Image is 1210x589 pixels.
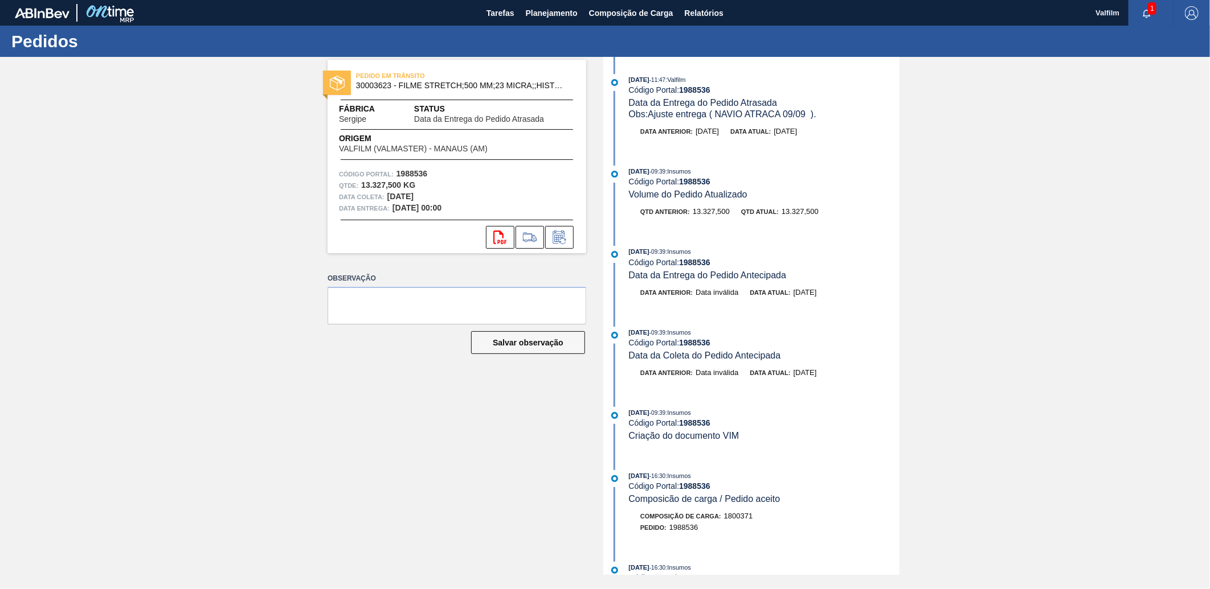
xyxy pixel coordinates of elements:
[629,329,649,336] span: [DATE]
[330,76,345,90] img: status
[361,180,415,190] strong: 13.327,500 KG
[629,494,780,504] span: Composicão de carga / Pedido aceito
[629,190,747,199] span: Volume do Pedido Atualizado
[629,98,778,108] span: Data da Entrega do Pedido Atrasada
[679,573,710,582] strong: 1988536
[486,226,514,249] div: Abrir arquivo PDF
[629,85,900,94] div: Código Portal:
[629,270,787,280] span: Data da Entrega do Pedido Antecipada
[679,338,710,347] strong: 1988536
[356,81,563,90] span: 30003623 - FILME STRETCH;500 MM;23 MICRA;;HISTRETCH
[750,289,790,296] span: Data atual:
[1129,5,1165,21] button: Notificações
[611,251,618,258] img: atual
[649,77,665,83] span: - 11:47
[640,524,667,531] span: Pedido :
[629,481,900,491] div: Código Portal:
[665,329,691,336] span: : Insumos
[629,258,900,267] div: Código Portal:
[629,76,649,83] span: [DATE]
[782,207,819,216] span: 13.327,500
[665,409,691,416] span: : Insumos
[649,168,665,175] span: - 09:39
[387,192,414,201] strong: [DATE]
[11,35,214,48] h1: Pedidos
[696,288,738,296] span: Data inválida
[611,412,618,419] img: atual
[611,171,618,178] img: atual
[640,128,693,135] span: Data anterior:
[629,351,781,360] span: Data da Coleta do Pedido Antecipada
[339,115,366,123] span: Sergipe
[669,523,698,532] span: 1988536
[487,6,514,20] span: Tarefas
[526,6,578,20] span: Planejamento
[328,270,586,287] label: Observação
[611,79,618,86] img: atual
[545,226,574,249] div: Informar alteração no pedido
[1185,6,1199,20] img: Logout
[665,76,685,83] span: : Valfilm
[414,103,575,115] span: Status
[339,145,488,153] span: VALFILM (VALMASTER) - MANAUS (AM)
[640,513,721,520] span: Composição de Carga :
[649,473,665,479] span: - 16:30
[730,128,771,135] span: Data atual:
[339,168,394,180] span: Código Portal:
[339,180,358,191] span: Qtde :
[611,475,618,482] img: atual
[629,431,739,440] span: Criação do documento VIM
[629,564,649,571] span: [DATE]
[679,418,710,427] strong: 1988536
[629,409,649,416] span: [DATE]
[693,207,730,216] span: 13.327,500
[665,472,691,479] span: : Insumos
[516,226,544,249] div: Ir para Composição de Carga
[629,168,649,175] span: [DATE]
[679,481,710,491] strong: 1988536
[471,331,585,354] button: Salvar observação
[696,127,719,135] span: [DATE]
[685,6,723,20] span: Relatórios
[640,369,693,376] span: Data anterior:
[356,70,516,81] span: PEDIDO EM TRÂNSITO
[1148,2,1156,15] span: 1
[665,168,691,175] span: : Insumos
[629,472,649,479] span: [DATE]
[414,115,544,123] span: Data da Entrega do Pedido Atrasada
[611,332,618,339] img: atual
[640,289,693,296] span: Data anterior:
[724,512,753,520] span: 1800371
[649,249,665,255] span: - 09:39
[750,369,790,376] span: Data atual:
[794,368,817,377] span: [DATE]
[741,208,779,215] span: Qtd atual:
[15,8,70,18] img: TNhmsLtSVTkK8tSr43FrP2fwEKptu5GPRR3wAAAABJRU5ErkJggg==
[794,288,817,296] span: [DATE]
[339,103,402,115] span: Fábrica
[629,109,816,119] span: Obs: Ajuste entrega ( NAVIO ATRACA 09/09 ).
[393,203,442,212] strong: [DATE] 00:00
[339,191,385,203] span: Data coleta:
[774,127,797,135] span: [DATE]
[679,85,710,94] strong: 1988536
[339,203,390,214] span: Data entrega:
[339,133,520,145] span: Origem
[611,567,618,574] img: atual
[679,177,710,186] strong: 1988536
[629,177,900,186] div: Código Portal:
[629,573,900,582] div: Código Portal:
[396,169,428,178] strong: 1988536
[696,368,738,377] span: Data inválida
[629,248,649,255] span: [DATE]
[649,410,665,416] span: - 09:39
[665,248,691,255] span: : Insumos
[640,208,690,215] span: Qtd anterior:
[679,258,710,267] strong: 1988536
[589,6,673,20] span: Composição de Carga
[629,418,900,427] div: Código Portal:
[649,329,665,336] span: - 09:39
[649,565,665,571] span: - 16:30
[629,338,900,347] div: Código Portal:
[665,564,691,571] span: : Insumos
